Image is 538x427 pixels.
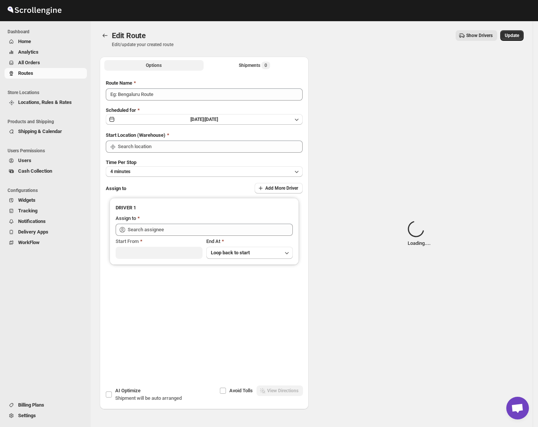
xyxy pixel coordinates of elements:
[18,39,31,44] span: Home
[5,216,87,227] button: Notifications
[116,238,139,244] span: Start From
[106,186,126,191] span: Assign to
[8,187,87,193] span: Configurations
[239,62,270,69] div: Shipments
[5,126,87,137] button: Shipping & Calendar
[5,195,87,206] button: Widgets
[408,221,431,247] div: Loading... .
[5,400,87,410] button: Billing Plans
[18,158,31,163] span: Users
[466,32,493,39] span: Show Drivers
[18,70,33,76] span: Routes
[100,73,309,338] div: All Route Options
[5,237,87,248] button: WorkFlow
[18,402,44,408] span: Billing Plans
[5,227,87,237] button: Delivery Apps
[255,183,303,193] button: Add More Driver
[211,250,250,255] span: Loop back to start
[205,60,305,71] button: Selected Shipments
[261,62,270,69] span: 0
[505,32,519,39] span: Update
[128,224,293,236] input: Search assignee
[206,247,293,259] button: Loop back to start
[115,395,182,401] span: Shipment will be auto arranged
[5,47,87,57] button: Analytics
[106,166,303,177] button: 4 minutes
[106,159,136,165] span: Time Per Stop
[506,397,529,419] a: دردشة مفتوحة
[5,57,87,68] button: All Orders
[106,88,303,101] input: Eg: Bengaluru Route
[18,208,37,213] span: Tracking
[18,168,52,174] span: Cash Collection
[5,166,87,176] button: Cash Collection
[18,218,46,224] span: Notifications
[18,413,36,418] span: Settings
[5,97,87,108] button: Locations, Rules & Rates
[146,62,162,68] span: Options
[104,60,204,71] button: All Route Options
[8,90,87,96] span: Store Locations
[18,240,40,245] span: WorkFlow
[5,410,87,421] button: Settings
[206,238,293,245] div: End At
[115,388,141,393] span: AI Optimize
[205,117,218,122] span: [DATE]
[5,206,87,216] button: Tracking
[8,29,87,35] span: Dashboard
[116,215,136,222] div: Assign to
[500,30,524,41] button: Update
[8,148,87,154] span: Users Permissions
[106,107,136,113] span: Scheduled for
[106,132,165,138] span: Start Location (Warehouse)
[5,36,87,47] button: Home
[190,117,205,122] span: [DATE] |
[116,204,293,212] h3: DRIVER 1
[100,30,110,41] button: Routes
[112,42,173,48] p: Edit/update your created route
[18,99,72,105] span: Locations, Rules & Rates
[118,141,303,153] input: Search location
[18,229,48,235] span: Delivery Apps
[5,155,87,166] button: Users
[18,60,40,65] span: All Orders
[18,49,39,55] span: Analytics
[110,169,130,175] span: 4 minutes
[18,197,36,203] span: Widgets
[456,30,497,41] button: Show Drivers
[8,119,87,125] span: Products and Shipping
[112,31,146,40] span: Edit Route
[106,114,303,125] button: [DATE]|[DATE]
[229,388,253,393] span: Avoid Tolls
[18,128,62,134] span: Shipping & Calendar
[265,185,298,191] span: Add More Driver
[5,68,87,79] button: Routes
[106,80,132,86] span: Route Name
